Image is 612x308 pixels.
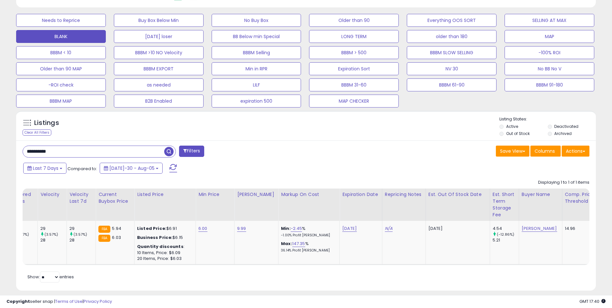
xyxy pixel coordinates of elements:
[506,124,518,129] label: Active
[535,148,555,154] span: Columns
[309,30,399,43] button: LONG TERM
[212,62,301,75] button: Min in RPR
[40,226,66,231] div: 29
[407,30,497,43] button: older than 180
[16,95,106,108] button: BBBM MAP
[506,131,530,136] label: Out of Stock
[137,234,173,241] b: Business Price:
[6,299,112,305] div: seller snap | |
[281,233,335,238] p: -1.00% Profit [PERSON_NAME]
[33,165,58,171] span: Last 7 Days
[114,46,204,59] button: BBBM >10 NO Velocity
[505,14,594,27] button: SELLING AT MAX
[98,226,110,233] small: FBA
[505,30,594,43] button: MAP
[309,46,399,59] button: BBBM > 500
[11,226,37,231] div: 203
[522,191,559,198] div: Buyer Name
[292,241,305,247] a: 147.35
[137,225,166,231] b: Listed Price:
[137,256,191,262] div: 20 Items, Price: $6.03
[212,30,301,43] button: BB Below min Special
[114,14,204,27] button: Buy Box Below Min
[23,163,66,174] button: Last 7 Days
[212,95,301,108] button: expiration 500
[565,191,598,205] div: Comp. Price Threshold
[6,298,30,304] strong: Copyright
[40,237,66,243] div: 28
[505,46,594,59] button: -100% ROI
[179,146,204,157] button: Filters
[45,232,58,237] small: (3.57%)
[407,62,497,75] button: NV 30
[342,191,379,198] div: Expiration Date
[309,95,399,108] button: MAP CHECKER
[74,232,87,237] small: (3.57%)
[505,78,594,91] button: BBBM 91-180
[281,241,292,247] b: Max:
[55,298,83,304] a: Terms of Use
[114,30,204,43] button: [DATE] loser
[554,124,578,129] label: Deactivated
[69,237,95,243] div: 28
[11,237,37,243] div: 196
[114,95,204,108] button: B2B Enabled
[407,46,497,59] button: BBBM SLOW SELLING
[137,243,184,250] b: Quantity discounts
[505,62,594,75] button: No BB No V
[281,248,335,253] p: 36.14% Profit [PERSON_NAME]
[212,78,301,91] button: LILF
[385,191,423,198] div: Repricing Notes
[496,146,529,157] button: Save View
[519,189,562,221] th: CSV column name: cust_attr_4_Buyer Name
[40,191,64,198] div: Velocity
[385,225,393,232] a: N/A
[342,225,357,232] a: [DATE]
[16,62,106,75] button: Older than 90 MAP
[27,274,74,280] span: Show: entries
[278,189,340,221] th: The percentage added to the cost of goods (COGS) that forms the calculator for Min & Max prices.
[198,225,207,232] a: 6.00
[16,46,106,59] button: BBBM < 10
[137,191,193,198] div: Listed Price
[15,232,29,237] small: (3.57%)
[281,241,335,253] div: %
[16,78,106,91] button: -ROI check
[428,191,487,198] div: Est. Out Of Stock Date
[69,226,95,231] div: 29
[114,62,204,75] button: BBBM EXPORT
[114,78,204,91] button: as needed
[499,116,596,122] p: Listing States:
[493,191,516,218] div: Est. Short Term Storage Fee
[198,191,232,198] div: Min Price
[109,165,155,171] span: [DATE]-30 - Aug-05
[309,14,399,27] button: Older than 90
[34,118,59,128] h5: Listings
[16,30,106,43] button: BLANK
[554,131,572,136] label: Archived
[565,226,596,231] div: 14.96
[340,189,382,221] th: CSV column name: cust_attr_2_Expiration Date
[538,180,589,186] div: Displaying 1 to 1 of 1 items
[212,14,301,27] button: No Buy Box
[493,226,519,231] div: 4.54
[23,129,51,136] div: Clear All Filters
[84,298,112,304] a: Privacy Policy
[382,189,426,221] th: CSV column name: cust_attr_3_Repricing Notes
[100,163,163,174] button: [DATE]-30 - Aug-05
[281,226,335,238] div: %
[407,14,497,27] button: Everything OOS SORT
[522,225,557,232] a: [PERSON_NAME]
[98,191,132,205] div: Current Buybox Price
[579,298,606,304] span: 2025-08-13 17:40 GMT
[112,234,121,241] span: 6.03
[67,166,97,172] span: Compared to:
[281,191,337,198] div: Markup on Cost
[237,191,276,198] div: [PERSON_NAME]
[497,232,514,237] small: (-12.86%)
[98,235,110,242] small: FBA
[309,62,399,75] button: Expiration Sort
[137,250,191,256] div: 10 Items, Price: $6.09
[530,146,561,157] button: Columns
[562,146,589,157] button: Actions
